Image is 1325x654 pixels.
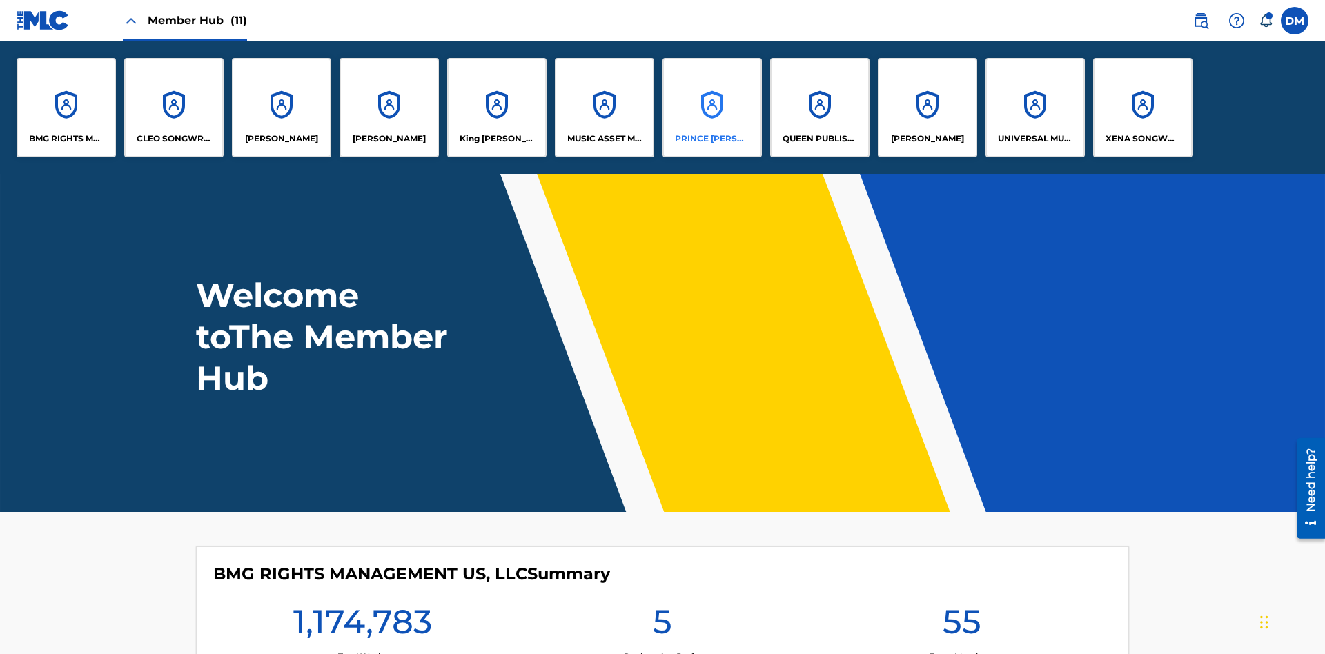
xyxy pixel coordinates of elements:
div: Drag [1260,602,1268,643]
img: help [1228,12,1245,29]
span: (11) [230,14,247,27]
p: QUEEN PUBLISHA [783,132,858,145]
a: AccountsQUEEN PUBLISHA [770,58,870,157]
a: Accounts[PERSON_NAME] [878,58,977,157]
img: MLC Logo [17,10,70,30]
a: Accounts[PERSON_NAME] [232,58,331,157]
a: AccountsUNIVERSAL MUSIC PUB GROUP [985,58,1085,157]
a: AccountsPRINCE [PERSON_NAME] [662,58,762,157]
iframe: Resource Center [1286,433,1325,546]
div: Help [1223,7,1250,34]
a: AccountsBMG RIGHTS MANAGEMENT US, LLC [17,58,116,157]
a: AccountsCLEO SONGWRITER [124,58,224,157]
a: Accounts[PERSON_NAME] [340,58,439,157]
p: ELVIS COSTELLO [245,132,318,145]
span: Member Hub [148,12,247,28]
div: Notifications [1259,14,1273,28]
p: RONALD MCTESTERSON [891,132,964,145]
p: MUSIC ASSET MANAGEMENT (MAM) [567,132,642,145]
p: King McTesterson [460,132,535,145]
p: CLEO SONGWRITER [137,132,212,145]
h1: 55 [943,601,981,651]
h4: BMG RIGHTS MANAGEMENT US, LLC [213,564,610,584]
a: AccountsXENA SONGWRITER [1093,58,1192,157]
iframe: Chat Widget [1256,588,1325,654]
a: Public Search [1187,7,1215,34]
p: UNIVERSAL MUSIC PUB GROUP [998,132,1073,145]
p: EYAMA MCSINGER [353,132,426,145]
p: PRINCE MCTESTERSON [675,132,750,145]
p: BMG RIGHTS MANAGEMENT US, LLC [29,132,104,145]
img: Close [123,12,139,29]
h1: Welcome to The Member Hub [196,275,454,399]
h1: 1,174,783 [293,601,432,651]
p: XENA SONGWRITER [1106,132,1181,145]
a: AccountsMUSIC ASSET MANAGEMENT (MAM) [555,58,654,157]
a: AccountsKing [PERSON_NAME] [447,58,547,157]
h1: 5 [653,601,672,651]
div: User Menu [1281,7,1308,34]
img: search [1192,12,1209,29]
